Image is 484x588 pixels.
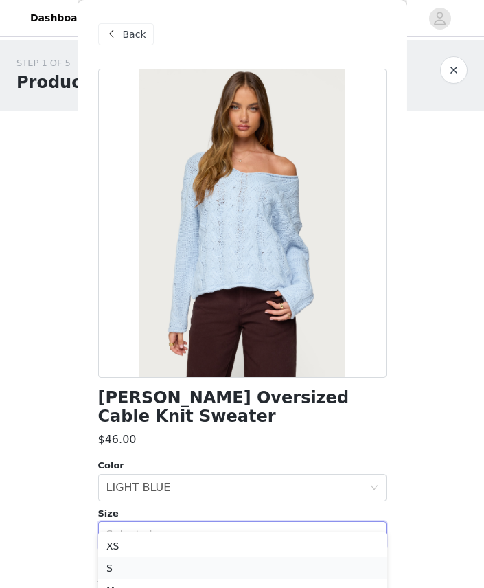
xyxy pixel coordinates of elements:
div: Color [98,459,387,473]
h1: Products [16,70,99,95]
div: Select size [106,528,363,542]
i: icon: down [370,531,378,541]
div: avatar [433,8,446,30]
div: STEP 1 OF 5 [16,56,99,70]
h3: $46.00 [98,431,137,448]
h1: [PERSON_NAME] Oversized Cable Knit Sweater [98,389,387,426]
div: Size [98,507,387,521]
a: Dashboard [22,3,97,34]
span: Back [123,27,146,42]
li: XS [98,535,387,557]
div: LIGHT BLUE [106,475,171,501]
li: S [98,557,387,579]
